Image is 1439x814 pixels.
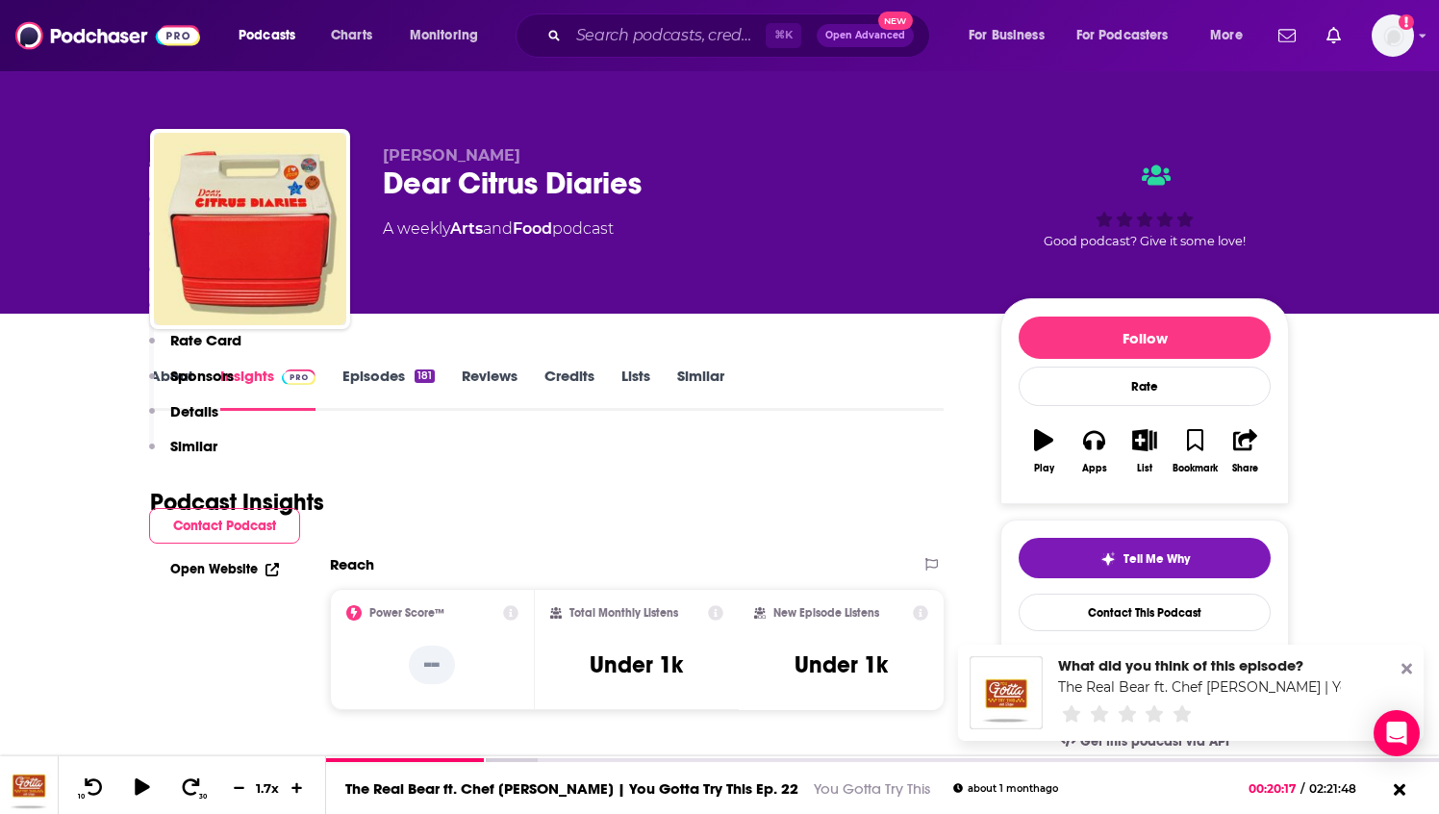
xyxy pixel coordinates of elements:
a: Get this podcast via API [1045,718,1245,765]
button: Show profile menu [1372,14,1414,57]
div: Bookmark [1173,463,1218,474]
button: Contact Podcast [149,508,300,544]
button: Share [1221,417,1271,486]
div: Search podcasts, credits, & more... [534,13,948,58]
div: about 1 month ago [953,783,1058,794]
a: Lists [621,367,650,411]
button: open menu [955,20,1069,51]
img: The Real Bear ft. Chef Michael Ferraro | You Gotta Try This Ep. 22 [970,656,1043,729]
button: open menu [396,20,503,51]
span: 02:21:48 [1304,781,1376,796]
img: Podchaser - Follow, Share and Rate Podcasts [15,17,200,54]
a: Arts [450,219,483,238]
img: Dear Citrus Diaries [154,133,346,325]
span: Good podcast? Give it some love! [1044,234,1246,248]
h2: Reach [330,555,374,573]
span: Tell Me Why [1123,551,1190,567]
h3: Under 1k [590,650,683,679]
span: ⌘ K [766,23,801,48]
div: Rate [1019,367,1271,406]
p: Similar [170,437,217,455]
div: Apps [1082,463,1107,474]
span: [PERSON_NAME] [383,146,520,165]
a: The Real Bear ft. Chef [PERSON_NAME] | You Gotta Try This Ep. 22 [345,779,798,798]
button: Open AdvancedNew [817,24,914,47]
span: New [878,12,913,30]
span: 00:20:17 [1249,781,1300,796]
a: Show notifications dropdown [1271,19,1303,52]
button: open menu [225,20,320,51]
button: open menu [1197,20,1267,51]
a: Reviews [462,367,518,411]
span: Monitoring [410,22,478,49]
span: and [483,219,513,238]
span: Podcasts [239,22,295,49]
button: Similar [149,437,217,472]
button: 30 [174,776,211,801]
span: For Podcasters [1076,22,1169,49]
a: Show notifications dropdown [1319,19,1349,52]
button: Details [149,402,218,438]
div: A weekly podcast [383,217,614,241]
button: Bookmark [1170,417,1220,486]
a: Open Website [170,561,279,577]
div: List [1137,463,1152,474]
div: 181 [415,369,435,383]
div: Open Intercom Messenger [1374,710,1420,756]
h2: Power Score™ [369,606,444,620]
span: Logged in as BaltzandCompany [1372,14,1414,57]
img: User Profile [1372,14,1414,57]
button: tell me why sparkleTell Me Why [1019,538,1271,578]
span: Get this podcast via API [1080,733,1229,750]
a: Similar [677,367,724,411]
p: -- [409,646,455,684]
a: Charts [318,20,384,51]
span: 30 [199,793,207,801]
span: For Business [969,22,1045,49]
span: More [1210,22,1243,49]
svg: Add a profile image [1399,14,1414,30]
p: Details [170,402,218,420]
span: Charts [331,22,372,49]
span: 10 [78,793,85,801]
div: 1.7 x [252,780,285,796]
button: Apps [1069,417,1119,486]
a: Contact This Podcast [1019,594,1271,631]
a: You Gotta Try This [814,779,930,798]
div: Share [1232,463,1258,474]
button: open menu [1064,20,1197,51]
div: Good podcast? Give it some love! [1000,146,1289,266]
input: Search podcasts, credits, & more... [568,20,766,51]
h3: Under 1k [795,650,888,679]
div: What did you think of this episode? [1058,656,1341,674]
div: Play [1034,463,1054,474]
a: Food [513,219,552,238]
button: Sponsors [149,367,234,402]
button: Follow [1019,317,1271,359]
a: Episodes181 [342,367,435,411]
button: Play [1019,417,1069,486]
span: / [1300,781,1304,796]
h2: New Episode Listens [773,606,879,620]
button: 10 [74,776,111,801]
p: Sponsors [170,367,234,385]
h2: Total Monthly Listens [569,606,678,620]
span: Open Advanced [825,31,905,40]
a: Credits [544,367,594,411]
button: List [1120,417,1170,486]
img: tell me why sparkle [1100,551,1116,567]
